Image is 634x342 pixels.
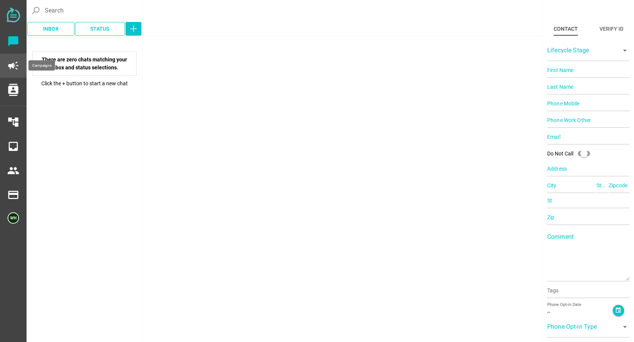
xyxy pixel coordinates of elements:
[90,24,109,33] span: Status
[547,161,629,176] input: Address
[547,302,613,308] div: Phone Opt-in Date
[547,288,629,297] input: Tags
[43,24,59,33] span: Inbox
[547,308,613,316] div: --
[7,116,19,128] i: account_tree
[547,193,629,208] input: St
[7,8,20,22] img: svg+xml;base64,PD94bWwgdmVyc2lvbj0iMS4wIiBlbmNvZGluZz0iVVRGLTgiPz4KPHN2ZyB2ZXJzaW9uPSIxLjEiIHZpZX...
[28,80,140,88] p: Click the + button to start a new chat
[615,307,621,314] i: event
[75,22,125,36] button: Status
[7,84,19,96] i: contacts
[8,212,19,224] img: 5edff51079ed9903661a2266-30.png
[547,129,629,144] input: Email
[547,113,629,128] input: Phone Work Other
[547,96,629,111] input: Phone Mobile
[599,24,623,33] div: Verify ID
[554,24,578,33] div: Contact
[7,189,19,201] i: payment
[547,210,629,225] input: Zip
[32,52,137,76] p: There are zero chats matching your inbox and status selections.
[7,35,19,47] i: chat_bubble
[596,178,608,193] input: State
[547,79,629,94] input: Last Name
[620,46,629,55] i: arrow_drop_down
[27,22,74,36] button: Inbox
[547,178,596,193] input: City
[7,165,19,177] i: people
[547,236,629,281] textarea: Comment
[547,146,595,161] div: Do Not Call
[7,60,19,72] i: campaign
[609,178,629,193] input: Zipcode
[547,63,629,78] input: First Name
[547,150,573,158] div: Do Not Call
[7,140,19,152] i: inbox
[620,322,629,331] i: arrow_drop_down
